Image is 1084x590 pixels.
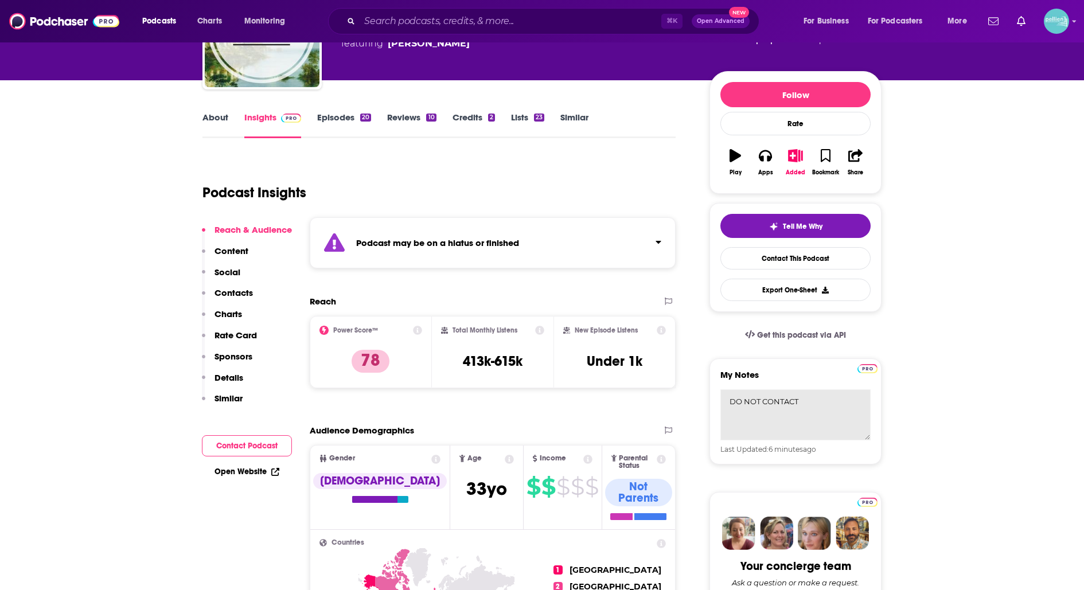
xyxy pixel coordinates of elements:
a: InsightsPodchaser Pro [244,112,301,138]
span: Gender [329,455,355,462]
p: Social [215,267,240,278]
h2: Reach [310,296,336,307]
p: Rate Card [215,330,257,341]
img: Podchaser - Follow, Share and Rate Podcasts [9,10,119,32]
span: $ [571,478,584,496]
span: $ [527,478,540,496]
a: Contact This Podcast [720,247,871,269]
h2: New Episode Listens [575,326,638,334]
div: 10 [426,114,436,122]
div: Apps [758,169,773,176]
button: Details [202,372,243,393]
a: Show notifications dropdown [1012,11,1030,31]
p: Contacts [215,287,253,298]
button: Social [202,267,240,288]
span: Parental Status [619,455,654,470]
a: Reviews10 [387,112,436,138]
p: Sponsors [215,351,252,362]
img: Barbara Profile [760,517,793,550]
span: 1 [553,565,563,575]
button: open menu [236,12,300,30]
span: Charts [197,13,222,29]
p: Details [215,372,243,383]
a: Lists23 [511,112,544,138]
a: Show notifications dropdown [984,11,1003,31]
h2: Audience Demographics [310,425,414,436]
button: Added [781,142,810,183]
span: ⌘ K [661,14,683,29]
div: 2 [488,114,495,122]
span: Age [467,455,482,462]
div: Share [848,169,863,176]
a: Charts [190,12,229,30]
div: 20 [360,114,371,122]
span: 6 minutes [769,445,803,454]
button: Reach & Audience [202,224,292,245]
p: Content [215,245,248,256]
span: New [729,7,750,18]
p: 78 [352,350,389,373]
img: Sydney Profile [722,517,755,550]
button: open menu [796,12,863,30]
a: Open Website [215,467,279,476]
button: Apps [750,142,780,183]
div: Bookmark [812,169,839,176]
img: Jules Profile [798,517,831,550]
button: tell me why sparkleTell Me Why [720,214,871,238]
img: tell me why sparkle [769,222,778,231]
a: Episodes20 [317,112,371,138]
div: Not Parents [605,479,672,506]
span: $ [556,478,570,496]
button: open menu [939,12,981,30]
button: Charts [202,308,242,330]
p: Charts [215,308,242,319]
h3: Under 1k [587,353,642,370]
span: Countries [332,539,364,546]
input: Search podcasts, credits, & more... [360,12,661,30]
a: Pro website [857,362,878,373]
button: Bookmark [810,142,840,183]
span: For Business [804,13,849,29]
img: Jon Profile [836,517,869,550]
div: 23 [534,114,544,122]
div: Rate [720,112,871,135]
div: Added [786,169,805,176]
span: Tell Me Why [783,222,822,231]
img: User Profile [1044,9,1069,34]
p: Reach & Audience [215,224,292,235]
span: Last Updated: ago [720,445,816,454]
span: Monitoring [244,13,285,29]
textarea: DO NOT CONTACT [720,389,871,440]
a: Pro website [857,496,878,507]
div: Ask a question or make a request. [732,578,859,587]
span: $ [541,478,555,496]
button: Play [720,142,750,183]
span: Logged in as JessicaPellien [1044,9,1069,34]
span: For Podcasters [868,13,923,29]
h3: 413k-615k [463,353,522,370]
span: Get this podcast via API [757,330,846,340]
button: open menu [860,12,939,30]
div: Play [730,169,742,176]
button: Contacts [202,287,253,308]
div: Your concierge team [740,559,851,573]
button: Export One-Sheet [720,279,871,301]
span: featuring [341,37,510,50]
a: Credits2 [453,112,495,138]
span: Podcasts [142,13,176,29]
h2: Power Score™ [333,326,378,334]
span: More [947,13,967,29]
div: [DEMOGRAPHIC_DATA] [313,473,447,489]
a: About [202,112,228,138]
button: Follow [720,82,871,107]
button: Similar [202,393,243,414]
span: Open Advanced [697,18,744,24]
button: Open AdvancedNew [692,14,750,28]
a: Get this podcast via API [736,321,855,349]
h1: Podcast Insights [202,184,306,201]
button: Sponsors [202,351,252,372]
span: [GEOGRAPHIC_DATA] [570,565,661,575]
strong: Podcast may be on a hiatus or finished [356,237,519,248]
button: Share [841,142,871,183]
div: [PERSON_NAME] [388,37,470,50]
